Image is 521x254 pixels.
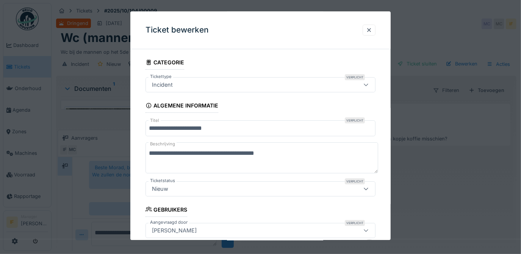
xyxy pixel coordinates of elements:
[345,117,365,123] div: Verplicht
[345,74,365,80] div: Verplicht
[345,178,365,184] div: Verplicht
[149,185,171,193] div: Nieuw
[146,204,188,217] div: Gebruikers
[146,25,209,35] h3: Ticket bewerken
[149,73,173,80] label: Tickettype
[149,117,161,124] label: Titel
[149,178,177,184] label: Ticketstatus
[149,81,176,89] div: Incident
[149,139,177,149] label: Beschrijving
[149,219,189,226] label: Aangevraagd door
[146,100,219,113] div: Algemene informatie
[345,220,365,226] div: Verplicht
[149,226,200,235] div: [PERSON_NAME]
[146,57,185,70] div: Categorie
